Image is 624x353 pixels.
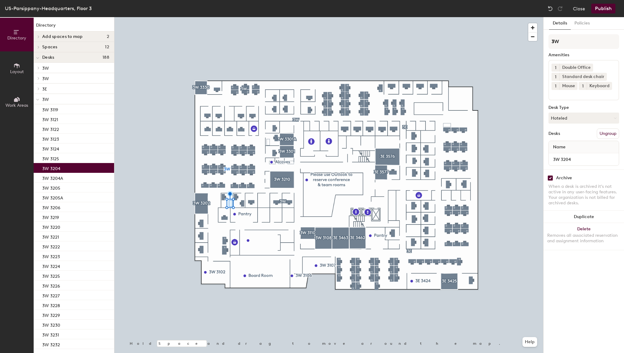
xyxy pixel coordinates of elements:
[556,176,572,180] div: Archive
[42,233,59,240] p: 3W 3221
[42,66,49,71] span: 3W
[591,4,615,13] button: Publish
[42,282,60,289] p: 3W 3226
[555,65,556,71] span: 1
[42,262,60,269] p: 3W 3224
[6,103,28,108] span: Work Areas
[555,74,556,80] span: 1
[547,233,620,244] div: Removes all associated reservation and assignment information
[550,155,618,164] input: Unnamed desk
[42,272,60,279] p: 3W 3225
[555,83,556,89] span: 1
[42,311,60,318] p: 3W 3229
[42,125,59,132] p: 3W 3122
[552,64,559,72] button: 1
[5,5,92,12] div: US-Parsippany-Headquarters, Floor 3
[42,243,60,250] p: 3W 3222
[42,340,60,347] p: 3W 3232
[102,55,109,60] span: 188
[42,34,83,39] span: Add spaces to map
[552,73,559,81] button: 1
[7,35,26,41] span: Directory
[571,17,593,30] button: Policies
[107,34,109,39] span: 2
[42,184,60,191] p: 3W 3205
[42,164,60,171] p: 3W 3204
[522,337,537,347] button: Help
[597,128,619,139] button: Ungroup
[42,76,49,81] span: 3W
[559,64,593,72] div: Double Office
[548,184,619,206] div: When a desk is archived it's not active in any user-facing features. Your organization is not bil...
[42,87,47,92] span: 3E
[42,135,59,142] p: 3W 3123
[34,22,114,32] h1: Directory
[547,6,553,12] img: Undo
[579,82,587,90] button: 1
[10,69,24,74] span: Layout
[42,321,60,328] p: 3W 3230
[42,331,59,338] p: 3W 3231
[548,131,560,136] div: Desks
[548,113,619,124] button: Hoteled
[548,53,619,58] div: Amenities
[42,154,59,162] p: 3W 3125
[573,4,585,13] button: Close
[42,194,63,201] p: 3W 3205A
[559,82,578,90] div: Mouse
[42,106,58,113] p: 3W 3119
[544,223,624,250] button: DeleteRemoves all associated reservation and assignment information
[42,174,63,181] p: 3W 3204A
[42,97,49,102] span: 3W
[42,145,59,152] p: 3W 3124
[42,203,60,210] p: 3W 3206
[552,82,559,90] button: 1
[42,292,60,299] p: 3W 3227
[582,83,584,89] span: 1
[544,211,624,223] button: Duplicate
[42,213,59,220] p: 3W 3219
[549,17,571,30] button: Details
[42,115,58,122] p: 3W 3121
[42,55,54,60] span: Desks
[587,82,612,90] div: Keyboard
[42,252,60,259] p: 3W 3223
[42,301,60,308] p: 3W 3228
[559,73,607,81] div: Standard desk chair
[548,105,619,110] div: Desk Type
[557,6,563,12] img: Redo
[105,45,109,50] span: 12
[42,223,60,230] p: 3W 3220
[42,45,58,50] span: Spaces
[550,142,569,153] span: Name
